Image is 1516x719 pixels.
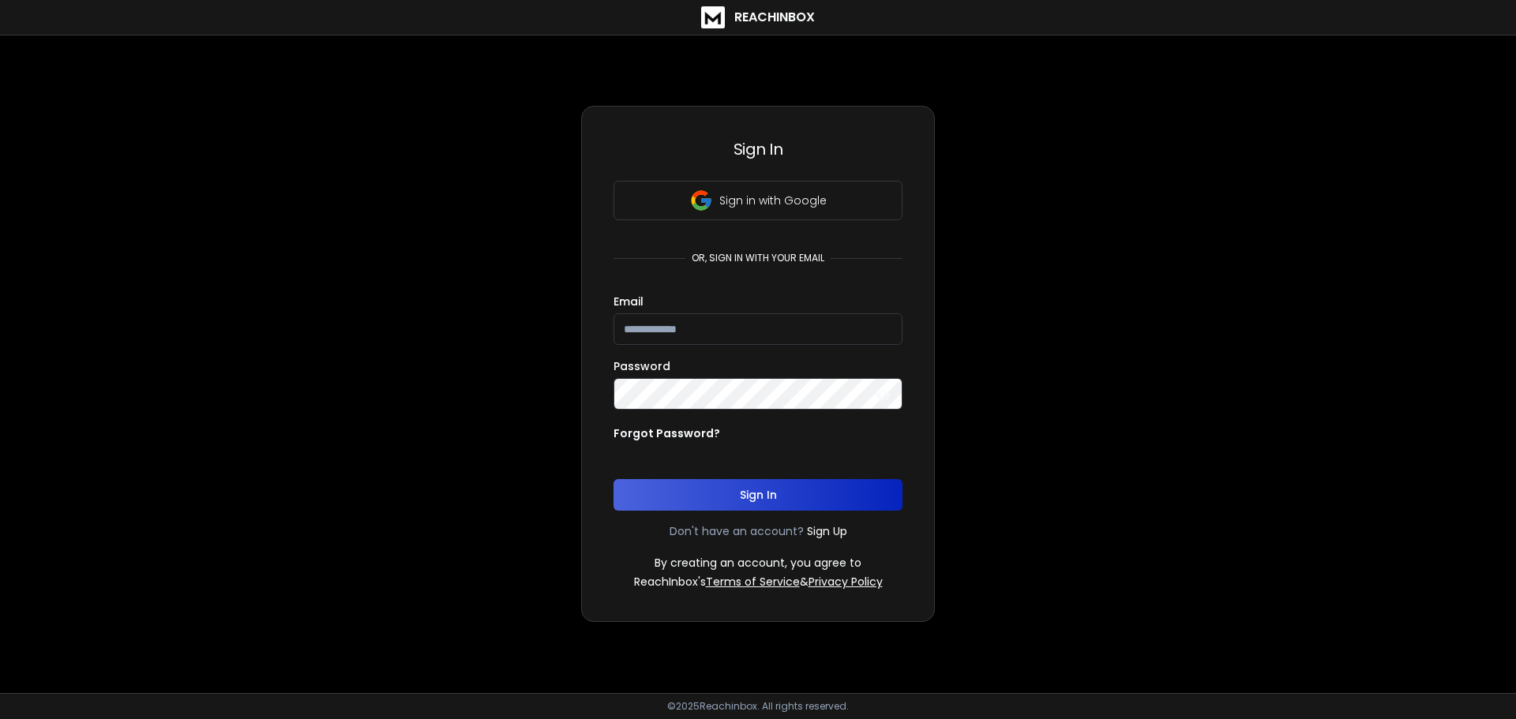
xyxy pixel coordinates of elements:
[614,361,670,372] label: Password
[701,6,815,28] a: ReachInbox
[706,574,800,590] a: Terms of Service
[685,252,831,264] p: or, sign in with your email
[634,574,883,590] p: ReachInbox's &
[614,138,902,160] h3: Sign In
[807,523,847,539] a: Sign Up
[701,6,725,28] img: logo
[614,425,720,441] p: Forgot Password?
[670,523,804,539] p: Don't have an account?
[614,181,902,220] button: Sign in with Google
[809,574,883,590] a: Privacy Policy
[655,555,861,571] p: By creating an account, you agree to
[614,479,902,511] button: Sign In
[667,700,849,713] p: © 2025 Reachinbox. All rights reserved.
[734,8,815,27] h1: ReachInbox
[719,193,827,208] p: Sign in with Google
[614,296,644,307] label: Email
